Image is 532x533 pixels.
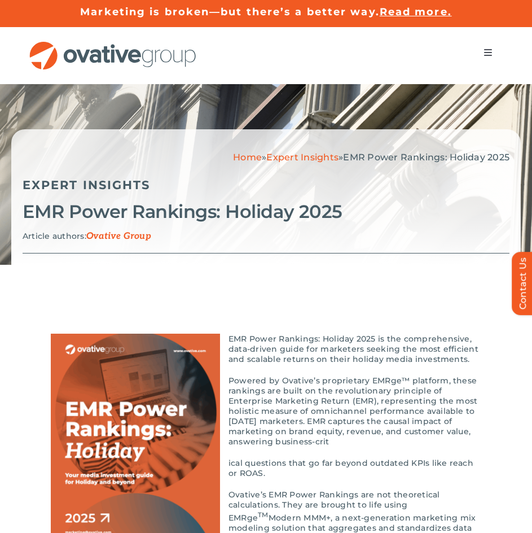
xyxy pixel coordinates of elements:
[28,40,197,51] a: OG_Full_horizontal_RGB
[51,334,481,364] p: EMR Power Rankings: Holiday 2025 is the comprehensive, data-driven guide for marketers seeking th...
[258,511,268,519] sup: TM
[51,458,481,478] p: ical questions that go far beyond outdated KPIs like reach or ROAS.
[233,152,262,163] a: Home
[343,152,509,163] span: EMR Power Rankings: Holiday 2025
[80,6,380,18] a: Marketing is broken—but there’s a better way.
[51,375,481,447] p: Powered by Ovative’s proprietary EMRge™ platform, these rankings are built on the revolutionary p...
[380,6,452,18] a: Read more.
[86,231,151,242] span: Ovative Group
[472,41,504,64] nav: Menu
[23,178,151,192] a: Expert Insights
[23,201,509,222] h2: EMR Power Rankings: Holiday 2025
[233,152,509,163] span: » »
[266,152,338,163] a: Expert Insights
[23,231,509,242] p: Article authors:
